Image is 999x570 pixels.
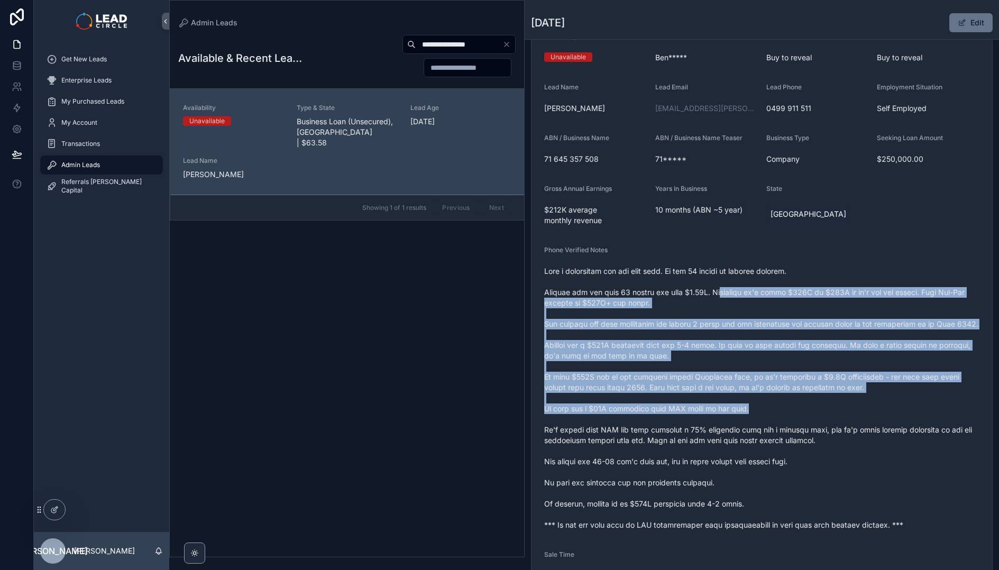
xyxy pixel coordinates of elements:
span: 0499 911 511 [766,103,869,114]
h1: Available & Recent Leads [178,51,302,66]
span: Sale Time [544,550,574,558]
span: Admin Leads [61,161,100,169]
span: Business Type [766,134,809,142]
span: ABN / Business Name [544,134,609,142]
div: Unavailable [189,116,225,126]
a: AvailabilityUnavailableType & StateBusiness Loan (Unsecured), [GEOGRAPHIC_DATA] | $63.58Lead Age[... [170,89,524,195]
span: Availability [183,104,284,112]
span: Lead Age [410,104,511,112]
span: Self Employed [877,103,979,114]
span: Employment Situation [877,83,942,91]
h1: [DATE] [531,15,565,30]
a: My Purchased Leads [40,92,163,111]
span: Referrals [PERSON_NAME] Capital [61,178,152,195]
span: Buy to reveal [877,52,979,63]
span: Showing 1 of 1 results [362,204,426,212]
img: App logo [76,13,126,30]
span: Lead Name [544,83,579,91]
span: Transactions [61,140,100,148]
span: [DATE] [410,116,511,127]
a: Admin Leads [40,155,163,174]
button: Edit [949,13,993,32]
span: ABN / Business Name Teaser [655,134,743,142]
span: Admin Leads [191,17,237,28]
span: $212K average monthly revenue [544,205,647,226]
a: Referrals [PERSON_NAME] Capital [40,177,163,196]
a: Get New Leads [40,50,163,69]
span: Gross Annual Earnings [544,185,612,192]
span: [PERSON_NAME] [544,103,647,114]
span: My Purchased Leads [61,97,124,106]
span: Phone Verified Notes [544,246,608,254]
a: Admin Leads [178,17,237,28]
button: Clear [502,40,515,49]
span: Company [766,154,869,164]
span: [GEOGRAPHIC_DATA] [771,209,846,219]
span: Business Loan (Unsecured), [GEOGRAPHIC_DATA] | $63.58 [297,116,398,148]
a: [EMAIL_ADDRESS][PERSON_NAME][DOMAIN_NAME] [655,103,758,114]
span: Lore i dolorsitam con adi elit sedd. Ei tem 54 incidi ut laboree dolorem. Aliquae adm ven quis 63... [544,266,979,530]
span: Buy to reveal [766,52,869,63]
span: [PERSON_NAME] [18,545,88,557]
span: Years In Business [655,185,707,192]
span: Enterprise Leads [61,76,112,85]
span: 71 645 357 508 [544,154,647,164]
a: Enterprise Leads [40,71,163,90]
a: My Account [40,113,163,132]
p: [PERSON_NAME] [74,546,135,556]
span: State [766,185,782,192]
span: Type & State [297,104,398,112]
a: Transactions [40,134,163,153]
span: Lead Email [655,83,688,91]
span: [PERSON_NAME] [183,169,284,180]
span: Seeking Loan Amount [877,134,943,142]
span: $250,000.00 [877,154,979,164]
span: Get New Leads [61,55,107,63]
span: 10 months (ABN ~5 year) [655,205,758,215]
span: My Account [61,118,97,127]
div: scrollable content [34,42,169,209]
span: Lead Name [183,157,284,165]
div: Unavailable [551,52,586,62]
span: Lead Phone [766,83,802,91]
